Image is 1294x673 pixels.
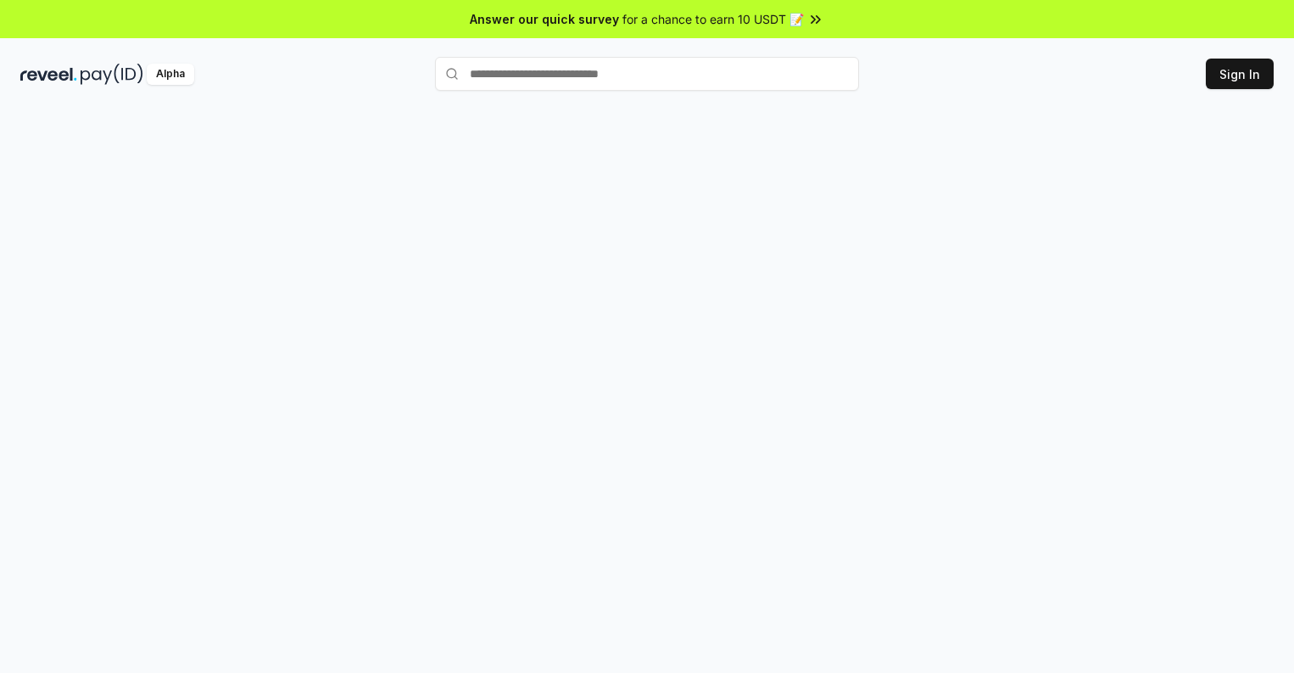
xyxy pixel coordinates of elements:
[470,10,619,28] span: Answer our quick survey
[147,64,194,85] div: Alpha
[20,64,77,85] img: reveel_dark
[81,64,143,85] img: pay_id
[1206,59,1274,89] button: Sign In
[622,10,804,28] span: for a chance to earn 10 USDT 📝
